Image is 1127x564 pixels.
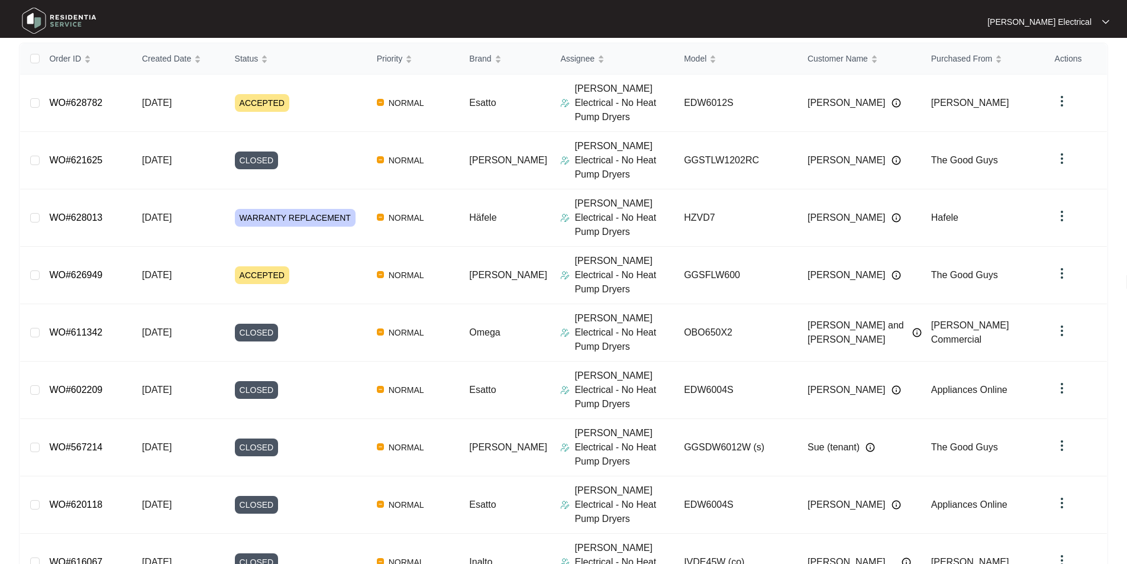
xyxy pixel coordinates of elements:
th: Actions [1045,43,1107,75]
span: Purchased From [931,52,992,65]
a: WO#628013 [49,212,102,223]
img: Info icon [892,98,901,108]
span: NORMAL [384,211,429,225]
td: EDW6004S [674,476,798,534]
span: [DATE] [142,98,172,108]
img: Vercel Logo [377,501,384,508]
a: WO#602209 [49,385,102,395]
img: Assigner Icon [560,98,570,108]
img: Assigner Icon [560,385,570,395]
td: GGSTLW1202RC [674,132,798,189]
span: NORMAL [384,268,429,282]
img: dropdown arrow [1055,266,1069,281]
span: [PERSON_NAME] and [PERSON_NAME] [808,318,906,347]
th: Priority [367,43,460,75]
a: WO#567214 [49,442,102,452]
img: dropdown arrow [1055,209,1069,223]
span: ACCEPTED [235,266,289,284]
span: Assignee [560,52,595,65]
span: [PERSON_NAME] [469,442,547,452]
span: The Good Guys [931,442,998,452]
span: CLOSED [235,152,279,169]
span: [PERSON_NAME] [808,383,886,397]
p: [PERSON_NAME] Electrical - No Heat Pump Dryers [574,82,674,124]
img: residentia service logo [18,3,101,38]
img: Info icon [892,500,901,510]
img: Assigner Icon [560,270,570,280]
img: Vercel Logo [377,443,384,450]
span: Model [684,52,706,65]
span: [PERSON_NAME] [808,211,886,225]
img: Vercel Logo [377,386,384,393]
img: Info icon [892,385,901,395]
span: [DATE] [142,442,172,452]
img: Assigner Icon [560,443,570,452]
img: dropdown arrow [1055,152,1069,166]
span: Appliances Online [931,385,1007,395]
span: CLOSED [235,496,279,514]
img: Vercel Logo [377,328,384,336]
span: [PERSON_NAME] [808,153,886,167]
img: dropdown arrow [1055,324,1069,338]
span: [DATE] [142,385,172,395]
p: [PERSON_NAME] Electrical - No Heat Pump Dryers [574,369,674,411]
td: EDW6004S [674,362,798,419]
span: [PERSON_NAME] [808,96,886,110]
span: [DATE] [142,212,172,223]
img: Vercel Logo [377,271,384,278]
td: HZVD7 [674,189,798,247]
img: Info icon [892,213,901,223]
a: WO#628782 [49,98,102,108]
span: NORMAL [384,498,429,512]
span: Häfele [469,212,496,223]
p: [PERSON_NAME] Electrical - No Heat Pump Dryers [574,139,674,182]
span: [DATE] [142,327,172,337]
span: The Good Guys [931,155,998,165]
span: NORMAL [384,440,429,455]
span: [DATE] [142,155,172,165]
td: GGSDW6012W (s) [674,419,798,476]
span: CLOSED [235,439,279,456]
p: [PERSON_NAME] Electrical - No Heat Pump Dryers [574,426,674,469]
p: [PERSON_NAME] Electrical - No Heat Pump Dryers [574,311,674,354]
img: Assigner Icon [560,500,570,510]
td: EDW6012S [674,75,798,132]
a: WO#621625 [49,155,102,165]
span: ACCEPTED [235,94,289,112]
span: CLOSED [235,381,279,399]
img: dropdown arrow [1055,496,1069,510]
img: Vercel Logo [377,156,384,163]
img: dropdown arrow [1055,439,1069,453]
span: [PERSON_NAME] [469,155,547,165]
span: Priority [377,52,403,65]
img: Info icon [912,328,922,337]
a: WO#611342 [49,327,102,337]
td: GGSFLW600 [674,247,798,304]
span: WARRANTY REPLACEMENT [235,209,356,227]
span: [DATE] [142,270,172,280]
th: Status [225,43,367,75]
p: [PERSON_NAME] Electrical - No Heat Pump Dryers [574,484,674,526]
span: NORMAL [384,325,429,340]
th: Brand [460,43,551,75]
span: [PERSON_NAME] Commercial [931,320,1009,344]
span: [PERSON_NAME] [808,268,886,282]
img: Info icon [892,156,901,165]
p: [PERSON_NAME] Electrical - No Heat Pump Dryers [574,254,674,296]
span: Hafele [931,212,958,223]
th: Purchased From [922,43,1045,75]
span: Esatto [469,98,496,108]
a: WO#626949 [49,270,102,280]
span: Status [235,52,259,65]
span: Esatto [469,499,496,510]
img: dropdown arrow [1102,19,1109,25]
img: Vercel Logo [377,99,384,106]
img: Assigner Icon [560,328,570,337]
span: Appliances Online [931,499,1007,510]
img: Vercel Logo [377,214,384,221]
span: Created Date [142,52,191,65]
span: [PERSON_NAME] [808,498,886,512]
span: NORMAL [384,383,429,397]
span: The Good Guys [931,270,998,280]
span: [DATE] [142,499,172,510]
